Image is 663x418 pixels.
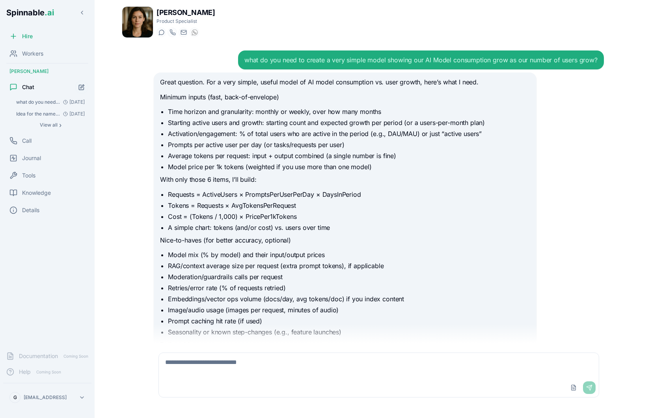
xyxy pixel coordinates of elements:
[168,223,530,232] li: A simple chart: tokens (and/or cost) vs. users over time
[168,140,530,149] li: Prompts per active user per day (or tasks/requests per user)
[168,294,530,304] li: Embeddings/vector ops volume (docs/day, avg tokens/doc) if you index content
[22,189,51,197] span: Knowledge
[168,283,530,293] li: Retries/error rate (% of requests retried)
[244,55,598,65] div: what do you need to create a very simple model showing our AI Model consumption grow as our numbe...
[60,111,85,117] span: [DATE]
[192,29,198,35] img: WhatsApp
[75,80,88,94] button: Start new chat
[168,250,530,259] li: Model mix (% by model) and their input/output prices
[156,18,215,24] p: Product Specialist
[160,340,530,350] p: Deliverable
[156,7,215,18] h1: [PERSON_NAME]
[13,108,88,119] button: Open conversation: Idea for the name: <http://stoia.ai|stoia.ai> • the domain is available • stoi...
[19,352,58,360] span: Documentation
[122,7,153,37] img: Amelia Green
[34,368,63,376] span: Coming Soon
[22,154,41,162] span: Journal
[168,118,530,127] li: Starting active users and growth: starting count and expected growth per period (or a users-per-m...
[168,201,530,210] li: Tokens = Requests × AvgTokensPerRequest
[22,137,32,145] span: Call
[16,111,60,117] span: Idea for the name: <http://stoia.ai|stoia.ai> • the domain is available • stoia = was the greek ....
[40,122,58,128] span: View all
[160,235,530,246] p: Nice-to-haves (for better accuracy, optional)
[22,50,43,58] span: Workers
[168,272,530,282] li: Moderation/guardrails calls per request
[6,390,88,405] button: G[EMAIL_ADDRESS]
[168,107,530,116] li: Time horizon and granularity: monthly or weekly, over how many months
[160,77,530,88] p: Great question. For a very simple, useful model of AI model consumption vs. user growth, here’s w...
[13,394,17,401] span: G
[168,162,530,172] li: Model price per 1k tokens (weighted if you use more than one model)
[179,28,188,37] button: Send email to amelia.green@getspinnable.ai
[168,327,530,337] li: Seasonality or known step-changes (e.g., feature launches)
[22,172,35,179] span: Tools
[60,99,85,105] span: [DATE]
[61,353,91,360] span: Coming Soon
[22,32,33,40] span: Hire
[19,368,31,376] span: Help
[168,305,530,315] li: Image/audio usage (images per request, minutes of audio)
[16,99,60,105] span: what do you need to create a very simple model showing our AI Model consumption grow as our numbe...
[168,212,530,221] li: Cost = (Tokens / 1,000) × PricePer1kTokens
[168,261,530,271] li: RAG/context average size per request (extra prompt tokens), if applicable
[6,8,54,17] span: Spinnable
[156,28,166,37] button: Start a chat with Amelia Green
[168,28,177,37] button: Start a call with Amelia Green
[168,316,530,326] li: Prompt caching hit rate (if used)
[22,83,34,91] span: Chat
[168,129,530,138] li: Activation/engagement: % of total users who are active in the period (e.g., DAU/MAU) or just “act...
[160,92,530,103] p: Minimum inputs (fast, back-of-envelope)
[13,120,88,130] button: Show all conversations
[24,394,67,401] p: [EMAIL_ADDRESS]
[59,122,61,128] span: ›
[22,206,39,214] span: Details
[168,190,530,199] li: Requests = ActiveUsers × PromptsPerUserPerDay × DaysInPeriod
[45,8,54,17] span: .ai
[160,175,530,185] p: With only those 6 items, I’ll build:
[13,97,88,108] button: Open conversation: what do you need to create a very simple model showing our AI Model consumptio...
[190,28,199,37] button: WhatsApp
[168,151,530,160] li: Average tokens per request: input + output combined (a single number is fine)
[3,65,91,78] div: [PERSON_NAME]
